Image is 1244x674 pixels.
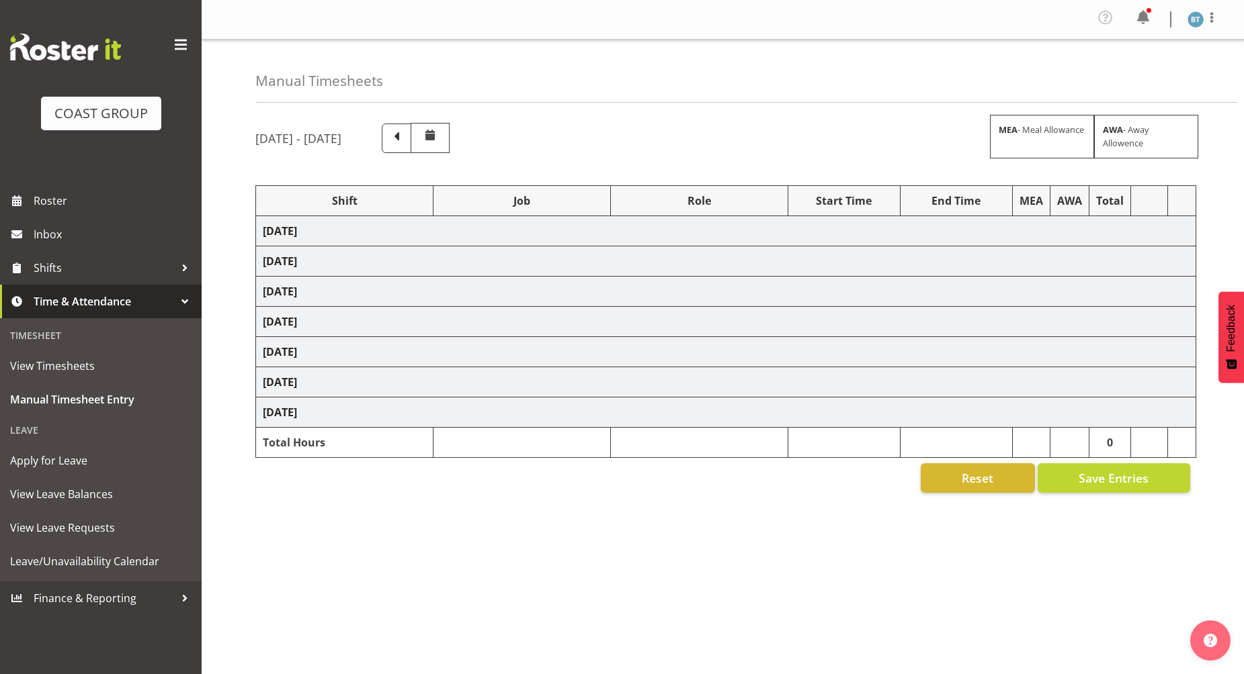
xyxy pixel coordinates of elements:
span: View Leave Balances [10,484,192,504]
a: View Leave Balances [3,477,198,511]
span: Feedback [1225,305,1237,352]
div: Leave [3,416,198,444]
span: Shifts [34,258,175,278]
td: [DATE] [256,397,1196,428]
img: benjamin-thomas-geden4470.jpg [1188,11,1204,28]
span: Reset [962,469,993,487]
a: View Timesheets [3,349,198,383]
a: View Leave Requests [3,511,198,544]
a: Manual Timesheet Entry [3,383,198,416]
div: MEA [1020,193,1043,209]
img: help-xxl-2.png [1204,634,1217,647]
span: Inbox [34,224,195,244]
span: Leave/Unavailability Calendar [10,551,192,571]
td: Total Hours [256,428,433,458]
div: Job [440,193,604,209]
div: Shift [263,193,426,209]
div: - Meal Allowance [990,115,1094,158]
span: View Leave Requests [10,518,192,538]
a: Leave/Unavailability Calendar [3,544,198,578]
span: Time & Attendance [34,291,175,311]
span: Apply for Leave [10,450,192,471]
strong: MEA [999,124,1018,136]
td: [DATE] [256,367,1196,397]
img: Rosterit website logo [10,34,121,60]
td: [DATE] [256,277,1196,307]
button: Feedback - Show survey [1218,291,1244,383]
button: Save Entries [1038,463,1190,493]
td: [DATE] [256,337,1196,367]
span: Manual Timesheet Entry [10,389,192,410]
div: Start Time [795,193,893,209]
div: COAST GROUP [54,103,148,124]
div: End Time [907,193,1005,209]
div: Timesheet [3,322,198,349]
td: [DATE] [256,216,1196,246]
div: AWA [1057,193,1082,209]
span: Save Entries [1079,469,1149,487]
span: Finance & Reporting [34,588,175,608]
button: Reset [921,463,1035,493]
div: - Away Allowence [1094,115,1198,158]
span: View Timesheets [10,356,192,376]
a: Apply for Leave [3,444,198,477]
div: Role [618,193,781,209]
h4: Manual Timesheets [255,73,383,89]
td: [DATE] [256,246,1196,277]
td: [DATE] [256,307,1196,337]
td: 0 [1089,428,1130,458]
span: Roster [34,191,195,211]
h5: [DATE] - [DATE] [255,131,341,146]
strong: AWA [1103,124,1123,136]
div: Total [1096,193,1124,209]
